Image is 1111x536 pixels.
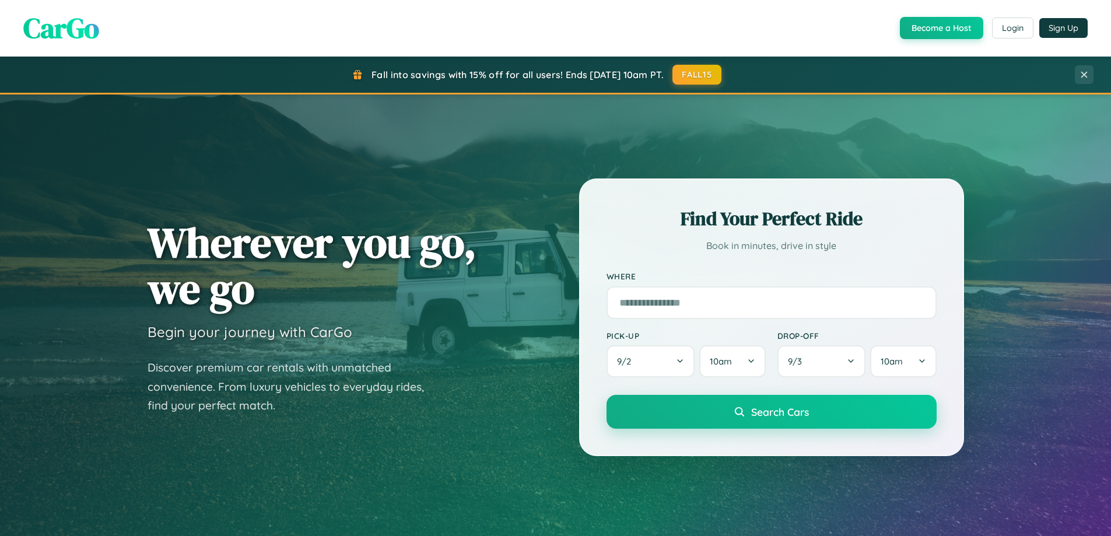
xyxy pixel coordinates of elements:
[607,272,937,282] label: Where
[1039,18,1088,38] button: Sign Up
[710,356,732,367] span: 10am
[617,356,637,367] span: 9 / 2
[992,17,1033,38] button: Login
[607,331,766,341] label: Pick-up
[607,206,937,232] h2: Find Your Perfect Ride
[870,345,936,377] button: 10am
[900,17,983,39] button: Become a Host
[751,405,809,418] span: Search Cars
[777,331,937,341] label: Drop-off
[607,237,937,254] p: Book in minutes, drive in style
[672,65,721,85] button: FALL15
[881,356,903,367] span: 10am
[148,219,476,311] h1: Wherever you go, we go
[607,345,695,377] button: 9/2
[148,358,439,415] p: Discover premium car rentals with unmatched convenience. From luxury vehicles to everyday rides, ...
[23,9,99,47] span: CarGo
[777,345,866,377] button: 9/3
[788,356,808,367] span: 9 / 3
[148,323,352,341] h3: Begin your journey with CarGo
[371,69,664,80] span: Fall into savings with 15% off for all users! Ends [DATE] 10am PT.
[699,345,765,377] button: 10am
[607,395,937,429] button: Search Cars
